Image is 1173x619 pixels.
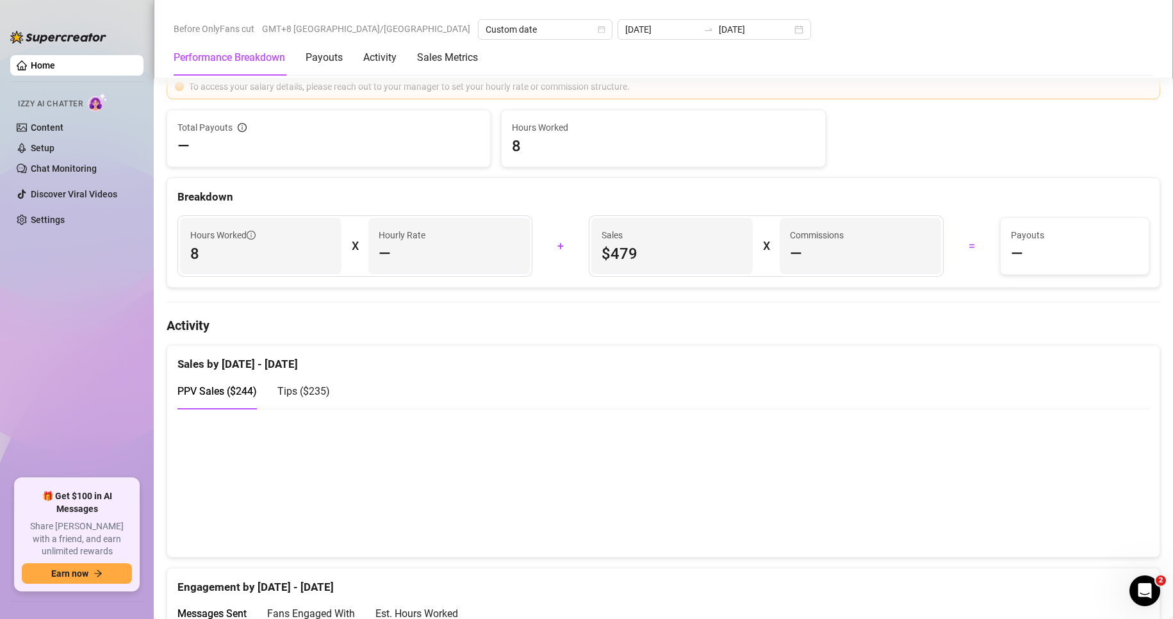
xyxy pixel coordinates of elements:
img: logo-BBDzfeDw.svg [10,31,106,44]
span: Hours Worked [190,228,256,242]
div: Performance Breakdown [174,50,285,65]
div: Sales by [DATE] - [DATE] [177,345,1149,373]
span: Izzy AI Chatter [18,98,83,110]
span: 8 [512,136,814,156]
div: To access your salary details, please reach out to your manager to set your hourly rate or commis... [189,79,1152,94]
a: Settings [31,215,65,225]
iframe: Intercom live chat [1129,575,1160,606]
a: Setup [31,143,54,153]
article: Hourly Rate [379,228,425,242]
div: Breakdown [177,188,1149,206]
span: arrow-right [94,569,103,578]
span: Earn now [51,568,88,579]
span: 2 [1156,575,1166,586]
span: to [703,24,714,35]
div: + [540,236,581,256]
div: Engagement by [DATE] - [DATE] [177,568,1149,596]
span: — [177,136,190,156]
input: Start date [625,22,698,37]
span: Custom date [486,20,605,39]
a: Home [31,60,55,70]
span: Total Payouts [177,120,233,135]
span: Share [PERSON_NAME] with a friend, and earn unlimited rewards [22,520,132,558]
span: — [379,243,391,264]
span: PPV Sales ( $244 ) [177,385,257,397]
span: info-circle [247,231,256,240]
span: calendar [598,26,605,33]
span: Payouts [1011,228,1138,242]
span: 8 [190,243,331,264]
button: Earn nowarrow-right [22,563,132,584]
div: = [951,236,992,256]
div: X [763,236,769,256]
span: — [1011,243,1023,264]
span: $479 [602,243,742,264]
span: Tips ( $235 ) [277,385,330,397]
div: X [352,236,358,256]
h4: Activity [167,317,1160,334]
div: Activity [363,50,397,65]
a: Chat Monitoring [31,163,97,174]
span: Hours Worked [512,120,814,135]
article: Commissions [790,228,844,242]
a: Content [31,122,63,133]
input: End date [719,22,792,37]
div: Sales Metrics [417,50,478,65]
span: — [790,243,802,264]
div: Payouts [306,50,343,65]
span: exclamation-circle [175,82,184,91]
span: 🎁 Get $100 in AI Messages [22,490,132,515]
img: AI Chatter [88,93,108,111]
span: Before OnlyFans cut [174,19,254,38]
span: Sales [602,228,742,242]
span: swap-right [703,24,714,35]
span: info-circle [238,123,247,132]
a: Discover Viral Videos [31,189,117,199]
span: GMT+8 [GEOGRAPHIC_DATA]/[GEOGRAPHIC_DATA] [262,19,470,38]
